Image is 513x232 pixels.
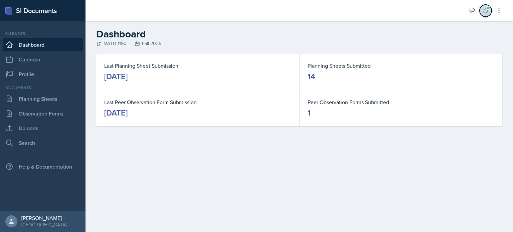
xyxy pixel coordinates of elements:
[21,221,66,228] div: [GEOGRAPHIC_DATA]
[96,28,502,40] h2: Dashboard
[3,107,83,120] a: Observation Forms
[3,136,83,150] a: Search
[104,62,291,70] dt: Last Planning Sheet Submission
[3,85,83,91] div: Documents
[3,122,83,135] a: Uploads
[104,71,128,82] div: [DATE]
[21,215,66,221] div: [PERSON_NAME]
[96,40,502,47] div: MATH 1190 Fall 2025
[104,98,291,106] dt: Last Peer Observation Form Submission
[3,92,83,105] a: Planning Sheets
[3,53,83,66] a: Calendar
[3,31,83,37] div: Si leader
[308,62,494,70] dt: Planning Sheets Submitted
[308,98,494,106] dt: Peer Observation Forms Submitted
[3,38,83,51] a: Dashboard
[308,71,315,82] div: 14
[3,67,83,81] a: Profile
[3,160,83,173] div: Help & Documentation
[104,107,128,118] div: [DATE]
[308,107,311,118] div: 1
